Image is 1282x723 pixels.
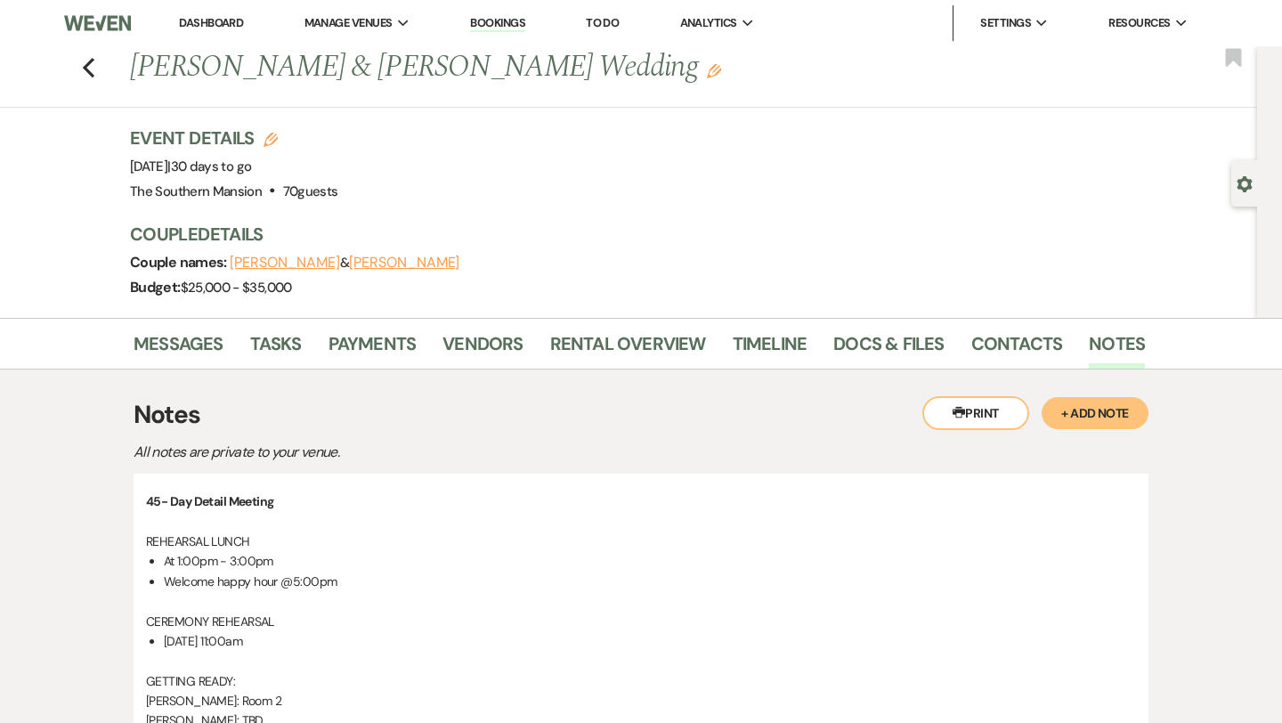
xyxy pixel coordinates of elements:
button: [PERSON_NAME] [230,256,340,270]
p: CEREMONY REHEARSAL [146,612,1136,631]
h3: Couple Details [130,222,1127,247]
span: Analytics [680,14,737,32]
li: Welcome happy hour @5:00pm [164,572,1136,591]
button: Print [922,396,1029,430]
a: Payments [329,329,417,369]
span: 70 guests [283,183,338,200]
span: [DATE] [130,158,251,175]
li: [DATE] 11:00am [164,631,1136,651]
span: & [230,254,459,272]
li: At 1:00pm - 3:00pm [164,551,1136,571]
strong: 45- Day Detail Meeting [146,493,274,509]
span: Resources [1108,14,1170,32]
a: Bookings [470,15,525,32]
a: Docs & Files [833,329,944,369]
span: The Southern Mansion [130,183,262,200]
span: Manage Venues [304,14,393,32]
img: Weven Logo [64,4,131,42]
span: Couple names: [130,253,230,272]
span: Budget: [130,278,181,297]
h3: Event Details [130,126,337,150]
a: Tasks [250,329,302,369]
span: | [167,158,251,175]
p: [PERSON_NAME]: Room 2 [146,691,1136,711]
a: Rental Overview [550,329,706,369]
button: Open lead details [1237,175,1253,191]
button: + Add Note [1042,397,1148,429]
a: To Do [586,15,619,30]
a: Dashboard [179,15,243,30]
a: Contacts [971,329,1063,369]
p: REHEARSAL LUNCH [146,532,1136,551]
span: 30 days to go [171,158,252,175]
span: $25,000 - $35,000 [181,279,292,297]
a: Timeline [733,329,807,369]
a: Notes [1089,329,1145,369]
p: All notes are private to your venue. [134,441,757,464]
p: GETTING READY: [146,671,1136,691]
button: Edit [707,62,721,78]
h1: [PERSON_NAME] & [PERSON_NAME] Wedding [130,46,928,89]
a: Messages [134,329,223,369]
a: Vendors [442,329,523,369]
span: Settings [980,14,1031,32]
h3: Notes [134,396,1148,434]
button: [PERSON_NAME] [349,256,459,270]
